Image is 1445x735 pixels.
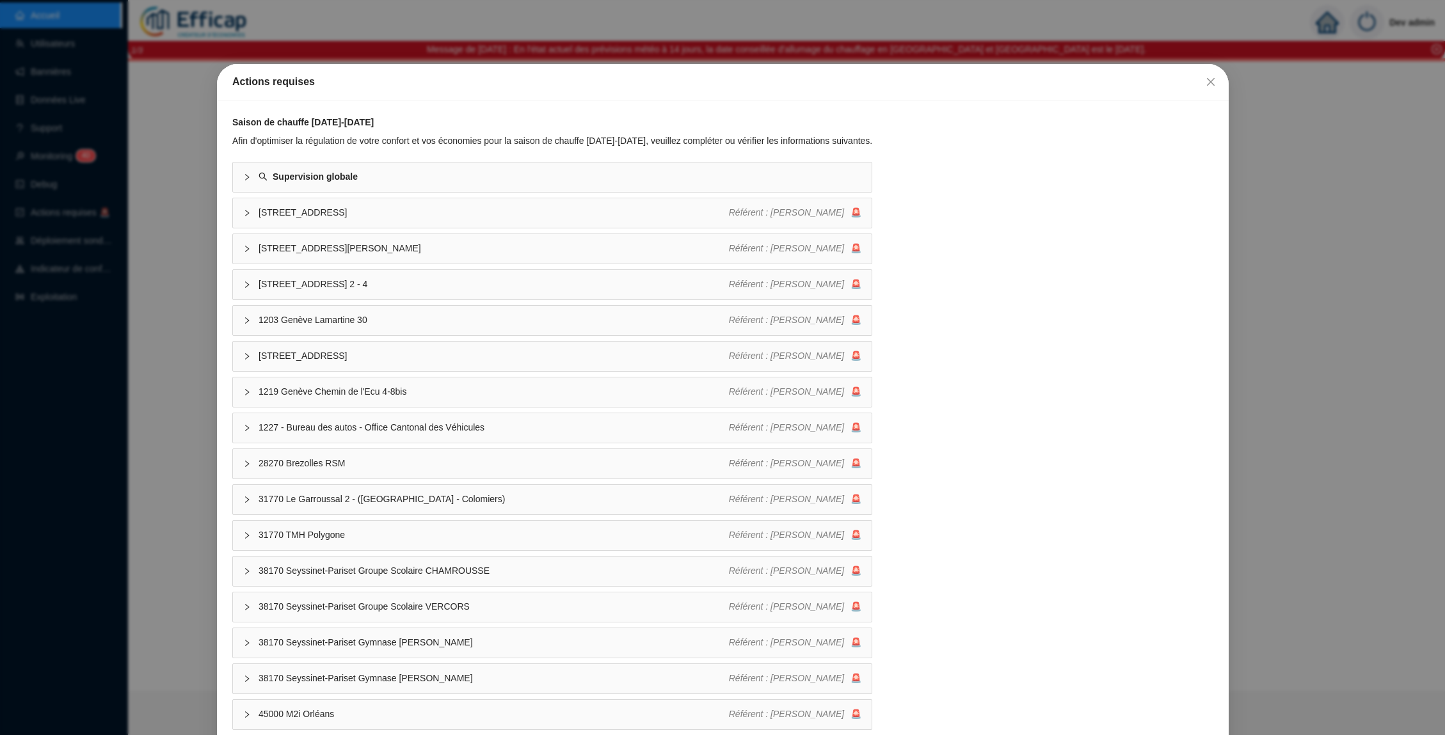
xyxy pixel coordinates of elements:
[259,672,729,685] span: 38170 Seyssinet-Pariset Gymnase [PERSON_NAME]
[259,278,729,291] span: [STREET_ADDRESS] 2 - 4
[728,637,844,647] span: Référent : [PERSON_NAME]
[728,528,861,542] div: 🚨
[728,673,844,683] span: Référent : [PERSON_NAME]
[259,313,729,327] span: 1203 Genève Lamartine 30
[728,458,844,468] span: Référent : [PERSON_NAME]
[233,485,872,514] div: 31770 Le Garroussal 2 - ([GEOGRAPHIC_DATA] - Colomiers)Référent : [PERSON_NAME]🚨
[728,313,861,327] div: 🚨
[728,386,844,397] span: Référent : [PERSON_NAME]
[233,342,872,371] div: [STREET_ADDRESS]Référent : [PERSON_NAME]🚨
[243,173,251,181] span: collapsed
[243,424,251,432] span: collapsed
[728,601,844,612] span: Référent : [PERSON_NAME]
[728,349,861,363] div: 🚨
[728,351,844,361] span: Référent : [PERSON_NAME]
[243,317,251,324] span: collapsed
[728,207,844,217] span: Référent : [PERSON_NAME]
[233,234,872,264] div: [STREET_ADDRESS][PERSON_NAME]Référent : [PERSON_NAME]🚨
[259,206,729,219] span: [STREET_ADDRESS]
[728,564,861,578] div: 🚨
[243,388,251,396] span: collapsed
[728,493,861,506] div: 🚨
[728,421,861,434] div: 🚨
[1200,77,1220,87] span: Fermer
[243,352,251,360] span: collapsed
[243,711,251,718] span: collapsed
[728,243,844,253] span: Référent : [PERSON_NAME]
[233,198,872,228] div: [STREET_ADDRESS]Référent : [PERSON_NAME]🚨
[259,528,729,542] span: 31770 TMH Polygone
[243,209,251,217] span: collapsed
[728,278,861,291] div: 🚨
[233,628,872,658] div: 38170 Seyssinet-Pariset Gymnase [PERSON_NAME]Référent : [PERSON_NAME]🚨
[243,639,251,647] span: collapsed
[728,709,844,719] span: Référent : [PERSON_NAME]
[233,162,872,192] div: Supervision globale
[259,421,729,434] span: 1227 - Bureau des autos - Office Cantonal des Véhicules
[233,306,872,335] div: 1203 Genève Lamartine 30Référent : [PERSON_NAME]🚨
[273,171,358,182] strong: Supervision globale
[728,636,861,649] div: 🚨
[259,242,729,255] span: [STREET_ADDRESS][PERSON_NAME]
[728,600,861,613] div: 🚨
[259,564,729,578] span: 38170 Seyssinet-Pariset Groupe Scolaire CHAMROUSSE
[728,672,861,685] div: 🚨
[728,707,861,721] div: 🚨
[233,557,872,586] div: 38170 Seyssinet-Pariset Groupe Scolaire CHAMROUSSERéférent : [PERSON_NAME]🚨
[243,460,251,468] span: collapsed
[259,493,729,506] span: 31770 Le Garroussal 2 - ([GEOGRAPHIC_DATA] - Colomiers)
[233,377,872,407] div: 1219 Genève Chemin de l'Ecu 4-8bisRéférent : [PERSON_NAME]🚨
[259,457,729,470] span: 28270 Brezolles RSM
[243,567,251,575] span: collapsed
[233,413,872,443] div: 1227 - Bureau des autos - Office Cantonal des VéhiculesRéférent : [PERSON_NAME]🚨
[728,385,861,399] div: 🚨
[728,530,844,540] span: Référent : [PERSON_NAME]
[233,592,872,622] div: 38170 Seyssinet-Pariset Groupe Scolaire VERCORSRéférent : [PERSON_NAME]🚨
[233,270,872,299] div: [STREET_ADDRESS] 2 - 4Référent : [PERSON_NAME]🚨
[728,494,844,504] span: Référent : [PERSON_NAME]
[243,532,251,539] span: collapsed
[1205,77,1215,87] span: close
[259,600,729,613] span: 38170 Seyssinet-Pariset Groupe Scolaire VERCORS
[243,675,251,683] span: collapsed
[728,422,844,432] span: Référent : [PERSON_NAME]
[233,700,872,729] div: 45000 M2i OrléansRéférent : [PERSON_NAME]🚨
[259,172,267,181] span: search
[243,281,251,288] span: collapsed
[243,496,251,503] span: collapsed
[259,385,729,399] span: 1219 Genève Chemin de l'Ecu 4-8bis
[728,242,861,255] div: 🚨
[232,74,1213,90] div: Actions requises
[243,245,251,253] span: collapsed
[728,565,844,576] span: Référent : [PERSON_NAME]
[259,349,729,363] span: [STREET_ADDRESS]
[728,206,861,219] div: 🚨
[232,134,872,148] div: Afin d'optimiser la régulation de votre confort et vos économies pour la saison de chauffe [DATE]...
[243,603,251,611] span: collapsed
[728,457,861,470] div: 🚨
[233,521,872,550] div: 31770 TMH PolygoneRéférent : [PERSON_NAME]🚨
[233,664,872,693] div: 38170 Seyssinet-Pariset Gymnase [PERSON_NAME]Référent : [PERSON_NAME]🚨
[233,449,872,478] div: 28270 Brezolles RSMRéférent : [PERSON_NAME]🚨
[259,707,729,721] span: 45000 M2i Orléans
[232,117,374,127] strong: Saison de chauffe [DATE]-[DATE]
[259,636,729,649] span: 38170 Seyssinet-Pariset Gymnase [PERSON_NAME]
[728,279,844,289] span: Référent : [PERSON_NAME]
[728,315,844,325] span: Référent : [PERSON_NAME]
[1200,72,1220,92] button: Close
